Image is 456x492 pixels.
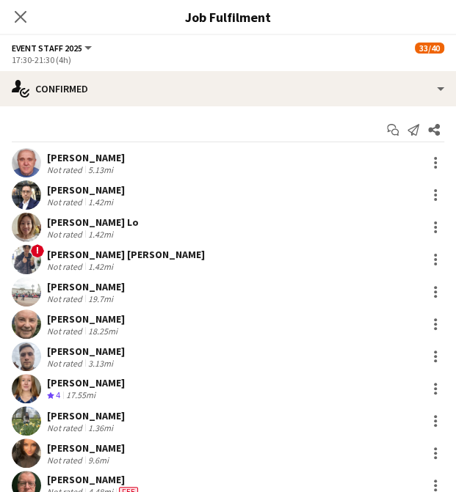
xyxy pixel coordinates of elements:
[47,312,125,326] div: [PERSON_NAME]
[85,261,116,272] div: 1.42mi
[47,248,205,261] div: [PERSON_NAME] [PERSON_NAME]
[47,358,85,369] div: Not rated
[47,183,125,197] div: [PERSON_NAME]
[85,293,116,304] div: 19.7mi
[47,441,125,455] div: [PERSON_NAME]
[47,293,85,304] div: Not rated
[47,197,85,208] div: Not rated
[47,229,85,240] div: Not rated
[47,422,85,433] div: Not rated
[47,164,85,175] div: Not rated
[47,151,125,164] div: [PERSON_NAME]
[63,389,98,402] div: 17.55mi
[85,197,116,208] div: 1.42mi
[47,345,125,358] div: [PERSON_NAME]
[85,455,112,466] div: 9.6mi
[31,244,44,257] span: !
[47,473,141,486] div: [PERSON_NAME]
[85,358,116,369] div: 3.13mi
[12,43,82,54] span: Event Staff 2025
[47,409,125,422] div: [PERSON_NAME]
[85,164,116,175] div: 5.13mi
[12,43,94,54] button: Event Staff 2025
[47,376,125,389] div: [PERSON_NAME]
[85,422,116,433] div: 1.36mi
[47,455,85,466] div: Not rated
[85,326,120,337] div: 18.25mi
[47,261,85,272] div: Not rated
[47,280,125,293] div: [PERSON_NAME]
[85,229,116,240] div: 1.42mi
[47,216,139,229] div: [PERSON_NAME] Lo
[47,326,85,337] div: Not rated
[12,54,444,65] div: 17:30-21:30 (4h)
[415,43,444,54] span: 33/40
[56,389,60,400] span: 4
